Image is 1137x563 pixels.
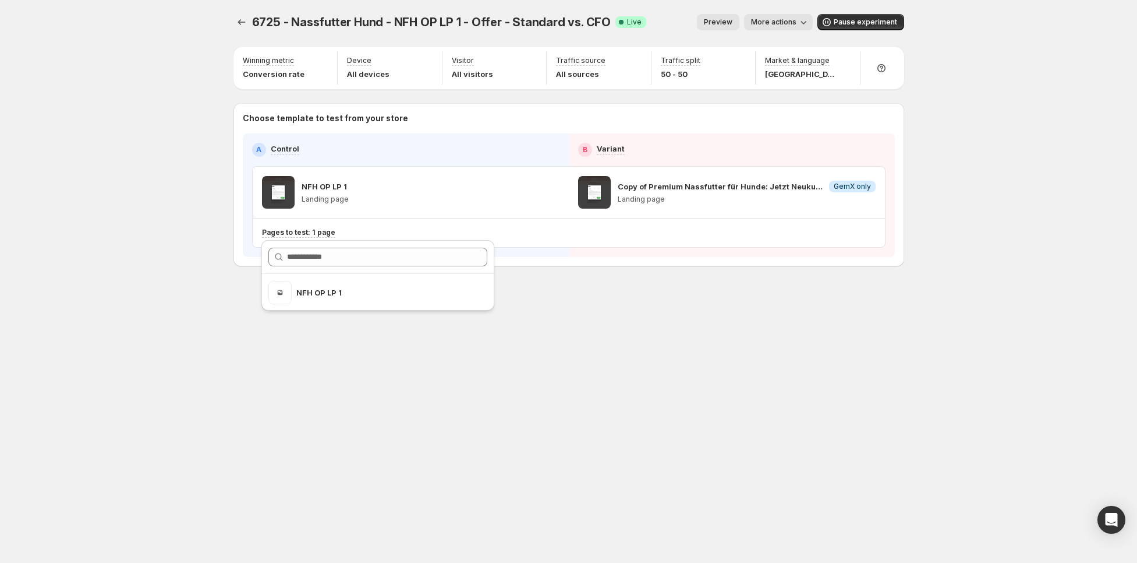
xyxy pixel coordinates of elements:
p: All visitors [452,68,493,80]
p: Pages to test: 1 page [262,228,335,237]
p: 50 - 50 [661,68,700,80]
span: More actions [751,17,796,27]
button: Preview [697,14,739,30]
p: All devices [347,68,389,80]
button: Pause experiment [817,14,904,30]
p: Visitor [452,56,474,65]
span: 6725 - Nassfutter Hund - NFH OP LP 1 - Offer - Standard vs. CFO [252,15,611,29]
p: Winning metric [243,56,294,65]
p: [GEOGRAPHIC_DATA] [765,68,835,80]
p: Landing page [618,195,876,204]
span: GemX only [834,182,871,191]
p: Landing page [302,195,349,204]
p: All sources [556,68,605,80]
p: NFH OP LP 1 [296,287,450,298]
p: Device [347,56,371,65]
button: Experiments [233,14,250,30]
span: Pause experiment [834,17,897,27]
span: Live [627,17,642,27]
button: More actions [744,14,813,30]
p: Conversion rate [243,68,304,80]
p: Control [271,143,299,154]
img: Copy of Premium Nassfutter für Hunde: Jetzt Neukunden Deal sichern! [578,176,611,209]
p: Choose template to test from your store [243,112,895,124]
h2: A [256,145,261,154]
p: Market & language [765,56,830,65]
p: NFH OP LP 1 [302,181,347,192]
div: Open Intercom Messenger [1097,506,1125,534]
p: Traffic split [661,56,700,65]
h2: B [583,145,587,154]
p: Variant [597,143,625,154]
p: Traffic source [556,56,605,65]
img: NFH OP LP 1 [262,176,295,209]
img: NFH OP LP 1 [268,281,292,304]
span: Preview [704,17,732,27]
p: Copy of Premium Nassfutter für Hunde: Jetzt Neukunden Deal sichern! [618,181,824,192]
